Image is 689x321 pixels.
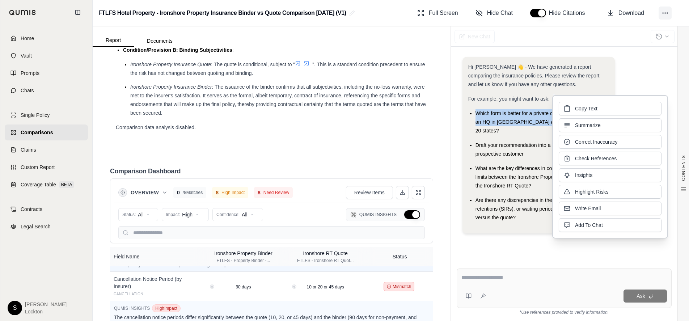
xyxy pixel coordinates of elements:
span: High impact [152,304,181,312]
h2: Comparison Dashboard [110,166,181,176]
button: Confidence:All [212,208,263,221]
span: Status: [122,212,136,217]
th: Field Name [110,247,202,266]
span: Condition/Provision B: Binding Subjectivities [123,47,232,53]
a: Contracts [5,201,88,217]
button: Full Screen [414,6,461,20]
span: Correct Inaccuracy [575,138,617,145]
span: Draft your recommendation into a concise email to the prospective customer [475,142,597,157]
span: : The quote is conditional, subject to " [211,62,295,67]
span: Highlight Risks [575,188,609,195]
span: Coverage Table [21,181,56,188]
span: Overview [131,189,159,196]
span: 8 [216,189,219,196]
a: Legal Search [5,219,88,235]
span: Full Screen [429,9,458,17]
th: Status [367,247,433,266]
span: : The issuance of the binder confirms that all subjectivities, including the no-loss warranty, we... [130,84,426,116]
span: Which form is better for a private chemicals company with an HQ in [GEOGRAPHIC_DATA] and 5000 emp... [475,110,605,134]
span: High [182,211,193,218]
button: Report [93,34,134,47]
span: Need Review [263,190,289,195]
button: Insights [559,168,661,182]
span: 90 days [236,284,251,290]
span: Are there any discrepancies in the deductibles, self-insured retentions (SIRs), or waiting period... [475,197,608,220]
button: Documents [134,35,186,47]
span: Insights [575,172,592,179]
button: Ask [624,290,667,303]
button: Overview [131,189,168,196]
div: S [8,301,22,315]
span: Chats [21,87,34,94]
div: FTLFS - Ironshore RT Quot... [297,258,354,263]
button: Hide Chat [473,6,516,20]
span: Ironshore Property Insurance Binder [130,84,212,90]
div: *Use references provided to verify information. [457,308,672,315]
a: Single Policy [5,107,88,123]
div: Cancellation Notice Period (by Insurer) [114,275,199,290]
button: Copy Text [559,102,661,115]
img: Qumis Logo [9,10,36,15]
a: Claims [5,142,88,158]
span: For example, you might want to ask: [468,96,550,102]
a: Coverage TableBETA [5,177,88,193]
div: Cancellation [114,291,199,298]
h2: FTLFS Hotel Property - Ironshore Property Insurance Binder vs Quote Comparison [DATE] (V1) [98,7,346,20]
span: High Impact [221,190,245,195]
span: 8 [258,189,261,196]
span: Prompts [21,69,39,77]
span: [PERSON_NAME] [25,301,67,308]
span: Confidence: [216,212,240,217]
span: Summarize [575,122,601,129]
span: Comparisons [21,129,53,136]
span: Impact: [166,212,180,217]
span: Write Email [575,205,601,212]
span: Vault [21,52,32,59]
span: BETA [59,181,74,188]
button: Add To Chat [559,218,661,232]
span: Review Items [354,189,385,196]
span: Add To Chat [575,221,603,229]
span: Check References [575,155,617,162]
button: View confidence details [290,283,298,291]
span: Hi [PERSON_NAME] 👋 - We have generated a report comparing the insurance policies. Please review t... [468,64,600,87]
span: CONTENTS [681,155,686,181]
button: Check References [559,152,661,165]
a: Comparisons [5,124,88,140]
span: 0 [177,189,180,196]
span: : [232,47,234,53]
span: Hide Citations [549,9,589,17]
button: Download [604,6,647,20]
button: Collapse sidebar [72,7,84,18]
span: Contracts [21,206,42,213]
span: Ironshore Property Insurance Quote [130,62,211,67]
div: FTLFS - Property Binder -... [214,258,272,263]
span: All [138,211,144,218]
button: Summarize [559,118,661,132]
span: / 8 Matches [183,190,203,195]
span: 10 or 20 or 45 days [307,284,344,290]
span: Mismatch [393,284,411,290]
button: Highlight Risks [559,185,661,199]
button: Hide Qumis Insights [404,210,420,219]
button: Expand Table [412,186,425,199]
span: What are the key differences in coverage limits and sub-limits between the Ironshore Property Ins... [475,165,609,189]
span: Legal Search [21,223,51,230]
button: Write Email [559,202,661,215]
span: Qumis Insights [359,212,397,217]
span: Home [21,35,34,42]
a: Vault [5,48,88,64]
a: Home [5,30,88,46]
a: Custom Report [5,159,88,175]
button: View confidence details [208,283,216,291]
span: Lockton [25,308,67,315]
button: Impact:High [162,208,209,221]
button: Download Excel [396,186,409,199]
span: Ask [637,293,645,299]
span: Hide Chat [487,9,513,17]
img: Qumis Logo [351,212,356,217]
span: Claims [21,146,36,153]
span: Download [618,9,644,17]
div: QUMIS INSIGHTS [114,304,418,312]
span: Single Policy [21,111,50,119]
